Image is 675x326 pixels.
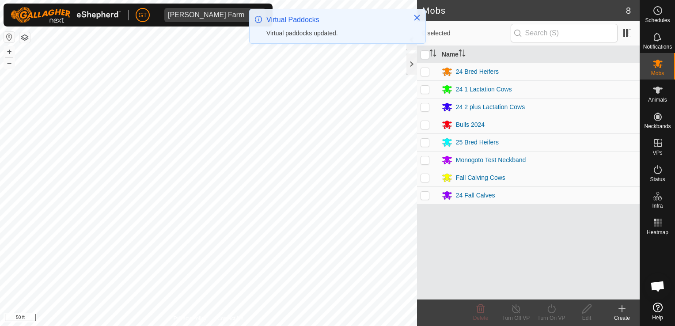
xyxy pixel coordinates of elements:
span: Schedules [645,18,670,23]
span: Delete [473,315,489,321]
span: Help [652,315,663,320]
div: Monogoto Test Neckband [456,155,526,165]
h2: Mobs [422,5,626,16]
th: Name [438,46,640,63]
div: 24 2 plus Lactation Cows [456,102,525,112]
a: Contact Us [217,315,243,322]
p-sorticon: Activate to sort [429,51,436,58]
div: Turn Off VP [498,314,534,322]
div: 25 Bred Heifers [456,138,499,147]
button: Reset Map [4,32,15,42]
div: [PERSON_NAME] Farm [168,11,244,19]
span: Heatmap [647,230,668,235]
span: Infra [652,203,663,208]
span: 8 [626,4,631,17]
button: Map Layers [19,32,30,43]
span: Notifications [643,44,672,49]
div: Virtual Paddocks [266,15,404,25]
span: Animals [648,97,667,102]
span: GT [138,11,147,20]
span: Thoren Farm [164,8,248,22]
span: Neckbands [644,124,671,129]
a: Help [640,299,675,324]
div: Create [604,314,640,322]
img: Gallagher Logo [11,7,121,23]
span: Status [650,177,665,182]
input: Search (S) [511,24,618,42]
span: 0 selected [422,29,511,38]
a: Privacy Policy [174,315,207,322]
button: – [4,58,15,68]
div: Edit [569,314,604,322]
div: 24 Bred Heifers [456,67,499,76]
div: Fall Calving Cows [456,173,505,182]
button: + [4,46,15,57]
div: 24 1 Lactation Cows [456,85,512,94]
div: Bulls 2024 [456,120,485,129]
div: Turn On VP [534,314,569,322]
span: VPs [652,150,662,155]
button: Close [411,11,423,24]
div: 24 Fall Calves [456,191,495,200]
p-sorticon: Activate to sort [459,51,466,58]
div: Virtual paddocks updated. [266,29,404,38]
div: dropdown trigger [248,8,265,22]
div: Open chat [645,273,671,299]
span: Mobs [651,71,664,76]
